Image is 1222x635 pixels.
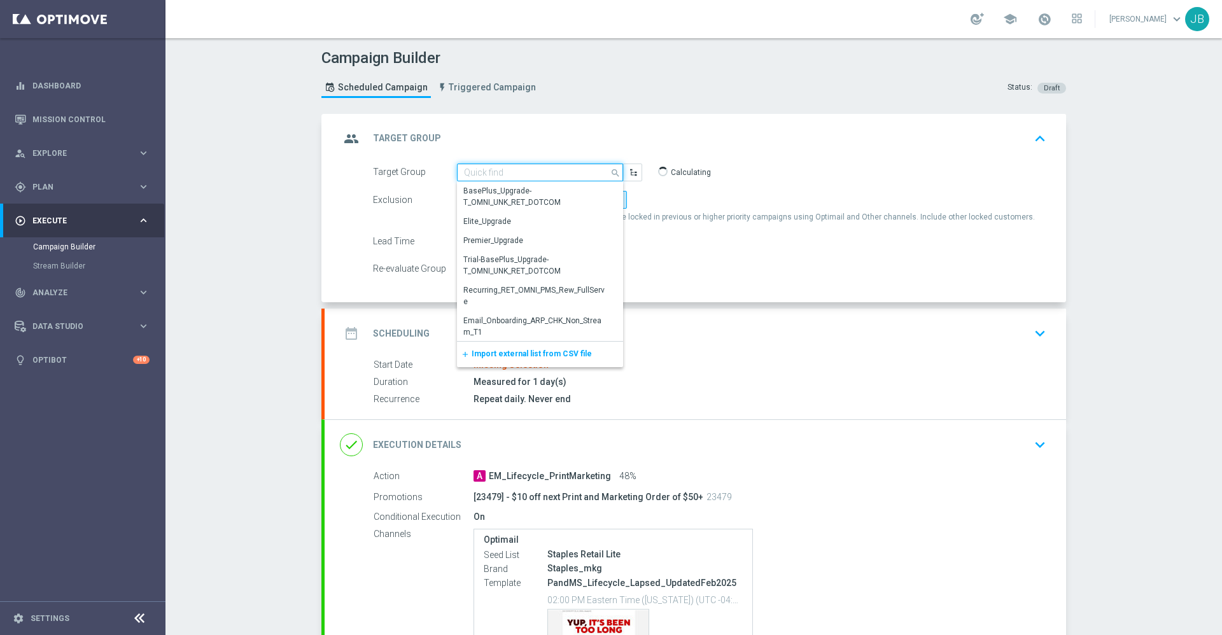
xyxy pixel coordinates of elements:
span: Draft [1044,84,1060,92]
button: person_search Explore keyboard_arrow_right [14,148,150,158]
label: Template [484,578,547,589]
div: Repeat daily. Never end [474,393,1041,405]
div: Status: [1008,82,1032,94]
div: done Execution Details keyboard_arrow_down [340,433,1051,457]
label: Recurrence [374,394,474,405]
div: Elite_Upgrade [463,216,511,227]
i: gps_fixed [15,181,26,193]
span: keyboard_arrow_down [1170,12,1184,26]
div: Explore [15,148,137,159]
i: lightbulb [15,354,26,366]
a: Campaign Builder [33,242,132,252]
i: keyboard_arrow_down [1030,435,1050,454]
a: Optibot [32,343,133,377]
i: track_changes [15,287,26,298]
span: EM_Lifecycle_PrintMarketing [489,471,611,482]
i: keyboard_arrow_right [137,320,150,332]
div: Trial-BasePlus_Upgrade-T_OMNI_UNK_RET_DOTCOM [463,254,606,277]
div: Dashboard [15,69,150,102]
span: school [1003,12,1017,26]
label: Conditional Execution [374,512,474,523]
button: track_changes Analyze keyboard_arrow_right [14,288,150,298]
h2: Execution Details [373,439,461,451]
div: Re-evaluate Group [373,260,457,277]
i: person_search [15,148,26,159]
button: lightbulb Optibot +10 [14,355,150,365]
span: Plan [32,183,137,191]
div: Measured for 1 day(s) [474,375,1041,388]
button: Data Studio keyboard_arrow_right [14,321,150,331]
div: +10 [133,356,150,364]
div: Exclusion [373,191,457,209]
p: 02:00 PM Eastern Time ([US_STATE]) (UTC -04:00) [547,594,743,606]
div: date_range Scheduling keyboard_arrow_down [340,321,1051,345]
button: keyboard_arrow_down [1029,433,1051,457]
div: Mission Control [15,102,150,136]
i: date_range [340,322,363,345]
div: Analyze [15,287,137,298]
div: Data Studio [15,321,137,332]
button: play_circle_outline Execute keyboard_arrow_right [14,216,150,226]
span: Execute [32,217,137,225]
span: A [474,470,486,482]
a: Stream Builder [33,261,132,271]
label: Seed List [484,550,547,561]
div: Staples Retail Lite [547,548,743,561]
button: keyboard_arrow_down [1029,321,1051,345]
div: Execute [15,215,137,227]
span: Triggered Campaign [449,82,536,93]
div: Press SPACE to select this row. [457,281,612,312]
div: Lead Time [373,232,457,250]
button: equalizer Dashboard [14,81,150,91]
div: Plan [15,181,137,193]
div: Target Group [373,164,457,181]
i: keyboard_arrow_right [137,181,150,193]
span: Exclude from this campaign customers who are locked in previous or higher priority campaigns usin... [457,212,1035,223]
label: Start Date [374,359,474,371]
div: Email_Onboarding_ARP_CHK_Non_Stream_T1 [463,315,606,338]
div: Campaign Builder [33,237,164,256]
a: Triggered Campaign [434,77,539,98]
button: Mission Control [14,115,150,125]
i: equalizer [15,80,26,92]
div: BasePlus_Upgrade-T_OMNI_UNK_RET_DOTCOM [463,185,606,208]
a: Settings [31,615,69,622]
span: 48% [619,471,636,482]
i: done [340,433,363,456]
p: PandMS_Lifecycle_Lapsed_UpdatedFeb2025 [547,578,743,589]
colored-tag: Draft [1037,82,1066,92]
label: Duration [374,377,474,388]
div: Optibot [15,343,150,377]
label: Brand [484,564,547,575]
label: Optimail [484,534,743,545]
span: Analyze [32,289,137,297]
div: On [474,510,1041,523]
a: Mission Control [32,102,150,136]
div: Press SPACE to select this row. [457,232,612,251]
i: group [340,127,363,150]
div: Recurring_RET_OMNI_PMS_Rew_FullServe [463,284,606,307]
i: search [610,165,622,179]
a: Scheduled Campaign [321,77,431,98]
a: [PERSON_NAME]keyboard_arrow_down [1108,10,1185,29]
div: Press SPACE to select this row. [457,251,612,281]
h2: Target Group [373,132,441,144]
div: group Target Group keyboard_arrow_up [340,127,1051,151]
div: JB [1185,7,1209,31]
span: Explore [32,150,137,157]
i: keyboard_arrow_right [137,147,150,159]
button: gps_fixed Plan keyboard_arrow_right [14,182,150,192]
i: keyboard_arrow_up [1030,129,1050,148]
div: Press SPACE to select this row. [457,182,612,213]
span: Data Studio [32,323,137,330]
div: Press SPACE to select this row. [457,342,623,367]
i: keyboard_arrow_down [1030,324,1050,343]
button: add Import external list from CSV file [457,342,476,367]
